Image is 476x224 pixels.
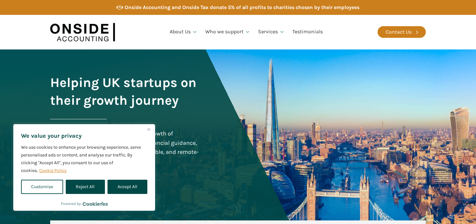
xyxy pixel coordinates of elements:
a: Visit CookieYes website [83,202,108,206]
div: Onside Accounting and Onside Tax donate 5% of all profits to charities chosen by their employees [125,3,359,12]
img: Close [147,128,150,131]
h1: Helping UK startups on their growth journey [50,74,200,109]
p: We value your privacy [21,132,147,140]
button: Close [145,125,153,133]
div: Contact Us [386,28,412,36]
button: Reject All [66,180,105,194]
a: About Us [166,21,201,43]
p: We use cookies to enhance your browsing experience, serve personalised ads or content, and analys... [21,144,147,175]
a: Contact Us [378,26,426,38]
div: Powered by [61,200,108,207]
button: Accept All [108,180,147,194]
a: Who we support [201,21,254,43]
img: Onside Accounting [50,20,115,45]
button: Customise [21,180,63,194]
a: Services [254,21,289,43]
a: Cookie Policy [39,167,67,174]
a: Testimonials [289,21,327,43]
div: We value your privacy [13,124,155,211]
